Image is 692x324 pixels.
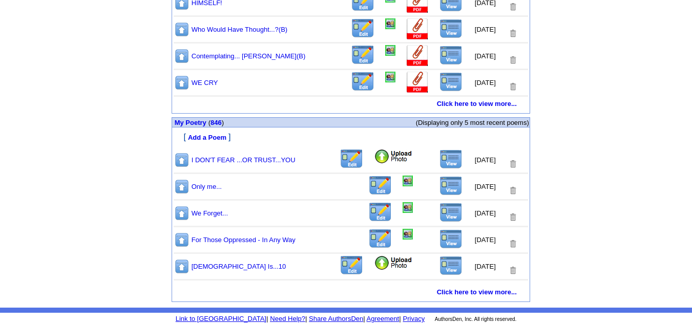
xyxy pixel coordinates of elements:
img: Move to top [174,179,190,195]
font: [DATE] [475,79,496,87]
img: View this Title [439,46,463,65]
img: shim.gif [349,302,352,306]
font: [ [183,133,185,141]
a: Add a Poem [188,133,226,141]
img: Edit this Title [368,176,392,196]
img: Removes this Title [508,212,517,222]
a: Link to [GEOGRAPHIC_DATA] [176,315,266,322]
a: Share AuthorsDen [309,315,363,322]
img: Removes this Title [508,239,517,249]
img: Edit this Title [351,45,375,65]
img: shim.gif [173,109,176,113]
img: View this Title [439,72,463,92]
img: Edit this Title [340,255,364,275]
font: [DATE] [475,156,496,164]
img: View this Title [439,229,463,249]
font: (Displaying only 5 most recent poems) [416,119,529,126]
font: | [305,315,307,322]
font: [DATE] [475,183,496,190]
img: View this Title [439,256,463,275]
img: Add/Remove Photo [385,72,395,82]
font: [DATE] [475,209,496,217]
img: Edit this Title [351,72,375,92]
img: Add Attachment (PDF or .DOC) [406,18,429,40]
img: Removes this Title [508,266,517,275]
img: Removes this Title [508,186,517,196]
font: [DATE] [475,236,496,244]
a: Click here to view more... [437,288,517,296]
img: View this Title [439,176,463,196]
img: Move to top [174,21,190,37]
a: Click here to view more... [437,100,517,107]
img: View this Title [439,19,463,38]
img: Edit this Title [368,229,392,249]
font: | [363,315,365,322]
img: Move to top [174,232,190,248]
img: Move to top [174,152,190,168]
a: Only me... [192,183,222,190]
img: Removes this Title [508,2,517,12]
img: Add Photo [374,255,413,271]
img: Removes this Title [508,29,517,38]
img: shim.gif [349,114,352,117]
a: Who Would Have Thought...?(B) [192,26,287,33]
font: | [266,315,268,322]
font: My Poetry [175,119,206,126]
a: WE CRY [192,79,218,87]
img: Move to top [174,48,190,64]
a: 846 [211,119,222,126]
a: Contemplating... [PERSON_NAME](B) [192,52,306,60]
img: Removes this Title [508,159,517,169]
img: Add Attachment (PDF or .DOC) [406,45,429,67]
img: Edit this Title [340,149,364,169]
img: Add/Remove Photo [385,18,395,29]
img: View this Title [439,203,463,222]
img: Add/Remove Photo [385,45,395,56]
a: We Forget... [192,209,228,217]
img: Edit this Title [368,202,392,222]
img: Move to top [174,205,190,221]
img: Add/Remove Photo [403,202,413,213]
img: Add Attachment (PDF or .DOC) [406,72,429,94]
font: [DATE] [475,52,496,60]
img: shim.gif [173,283,176,286]
img: shim.gif [173,128,176,132]
img: shim.gif [173,143,176,146]
a: My Poetry [175,118,206,126]
span: ( [208,119,211,126]
a: I DON'T FEAR ...OR TRUST...YOU [192,156,296,164]
font: [DATE] [475,26,496,33]
span: ) [222,119,224,126]
font: AuthorsDen, Inc. All rights reserved. [435,316,517,322]
font: Add a Poem [188,134,226,141]
a: Need Help? [270,315,305,322]
img: Removes this Title [508,55,517,65]
a: Privacy [403,315,425,322]
img: Add Photo [374,149,413,164]
img: Add/Remove Photo [403,176,413,186]
img: Move to top [174,258,190,274]
font: ] [228,133,230,141]
a: For Those Oppressed - In Any Way [192,236,296,244]
img: View this Title [439,149,463,169]
img: Add/Remove Photo [403,229,413,240]
img: Move to top [174,75,190,91]
img: Removes this Title [508,82,517,92]
a: Agreement [367,315,400,322]
img: shim.gif [173,297,176,301]
a: [DEMOGRAPHIC_DATA] Is...10 [192,263,286,270]
font: [DATE] [475,263,496,270]
img: Edit this Title [351,18,375,38]
font: | [365,315,401,322]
